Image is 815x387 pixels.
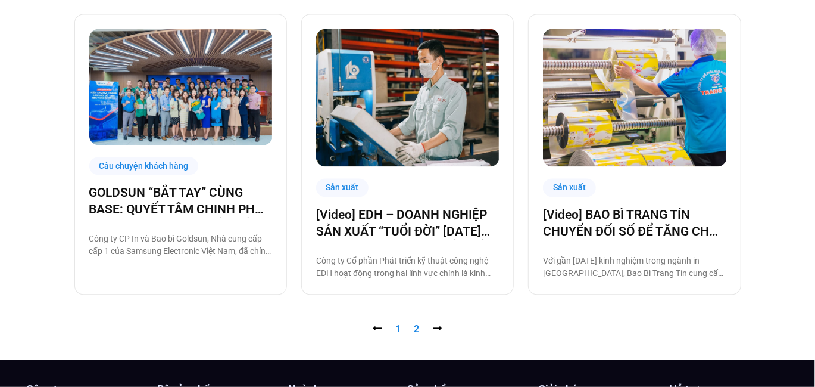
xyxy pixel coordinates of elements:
a: GOLDSUN “BẮT TAY” CÙNG BASE: QUYẾT TÂM CHINH PHỤC CHẶNG ĐƯỜNG CHUYỂN ĐỔI SỐ TOÀN DIỆN [89,184,272,218]
a: Số hóa các quy trình làm việc cùng Base.vn là một bước trung gian cực kỳ quan trọng để Goldsun xâ... [89,29,272,145]
span: ⭠ [373,323,383,335]
p: Công ty Cổ phần Phát triển kỹ thuật công nghệ EDH hoạt động trong hai lĩnh vực chính là kinh doan... [316,255,499,280]
p: Công ty CP In và Bao bì Goldsun, Nhà cung cấp cấp 1 của Samsung Electronic Việt Nam, đã chính thứ... [89,233,272,258]
nav: Pagination [74,322,741,336]
a: Doanh-nghiep-san-xua-edh-chuyen-doi-so-cung-base [316,29,499,166]
img: Số hóa các quy trình làm việc cùng Base.vn là một bước trung gian cực kỳ quan trọng để Goldsun xâ... [89,29,273,145]
div: Sản xuất [316,178,369,197]
a: ⭢ [433,323,442,335]
a: 2 [414,323,420,335]
div: Sản xuất [543,178,596,197]
a: [Video] BAO BÌ TRANG TÍN CHUYỂN ĐỐI SỐ ĐỂ TĂNG CHẤT LƯỢNG, GIẢM CHI PHÍ [543,206,726,240]
img: Doanh-nghiep-san-xua-edh-chuyen-doi-so-cung-base [316,29,499,166]
a: [Video] EDH – DOANH NGHIỆP SẢN XUẤT “TUỔI ĐỜI” [DATE] VÀ CÂU CHUYỆN CHUYỂN ĐỔI SỐ CÙNG [DOMAIN_NAME] [316,206,499,240]
p: Với gần [DATE] kinh nghiệm trong ngành in [GEOGRAPHIC_DATA], Bao Bì Trang Tín cung cấp tất cả các... [543,255,726,280]
span: 1 [396,323,401,335]
div: Câu chuyện khách hàng [89,157,199,175]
